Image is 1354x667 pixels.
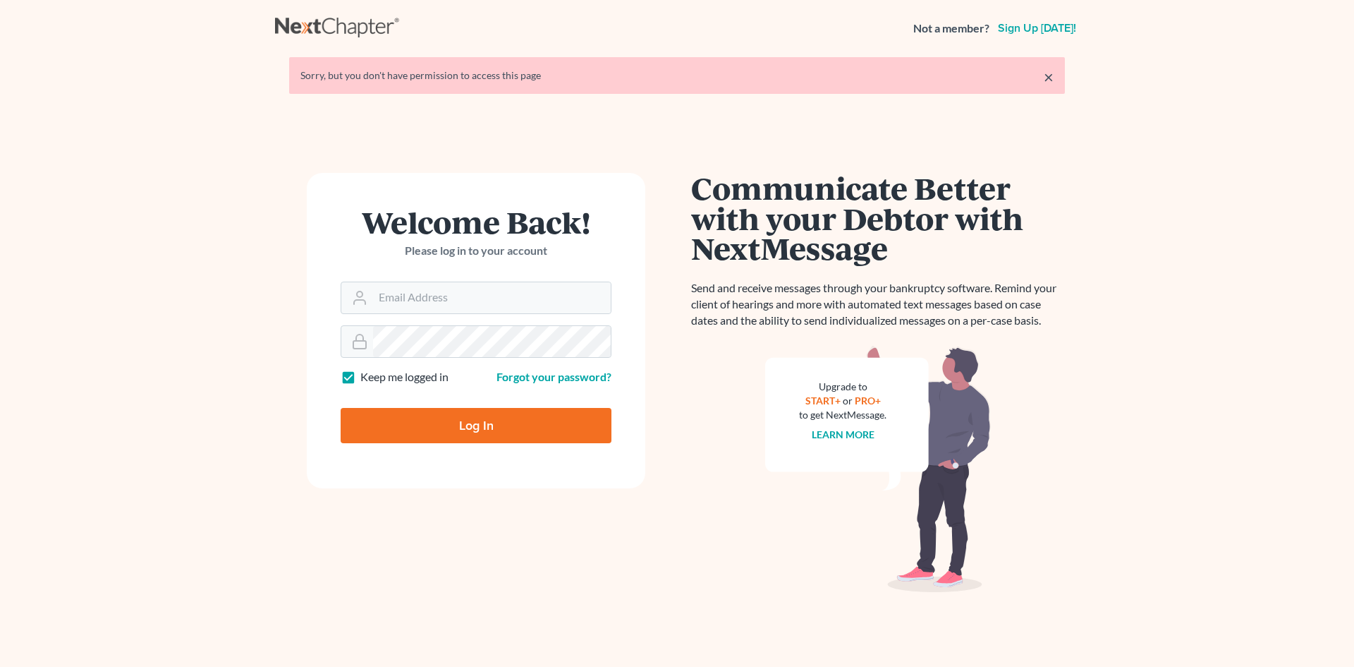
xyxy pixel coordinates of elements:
div: to get NextMessage. [799,408,886,422]
h1: Welcome Back! [341,207,611,237]
a: × [1044,68,1054,85]
p: Please log in to your account [341,243,611,259]
h1: Communicate Better with your Debtor with NextMessage [691,173,1065,263]
a: Sign up [DATE]! [995,23,1079,34]
p: Send and receive messages through your bankruptcy software. Remind your client of hearings and mo... [691,280,1065,329]
input: Log In [341,408,611,443]
strong: Not a member? [913,20,989,37]
div: Sorry, but you don't have permission to access this page [300,68,1054,83]
div: Upgrade to [799,380,886,394]
a: Learn more [812,428,874,440]
a: START+ [805,395,841,407]
label: Keep me logged in [360,369,449,385]
a: Forgot your password? [496,370,611,383]
input: Email Address [373,282,611,313]
span: or [843,395,853,407]
a: PRO+ [855,395,881,407]
img: nextmessage_bg-59042aed3d76b12b5cd301f8e5b87938c9018125f34e5fa2b7a6b67550977c72.svg [765,346,991,593]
